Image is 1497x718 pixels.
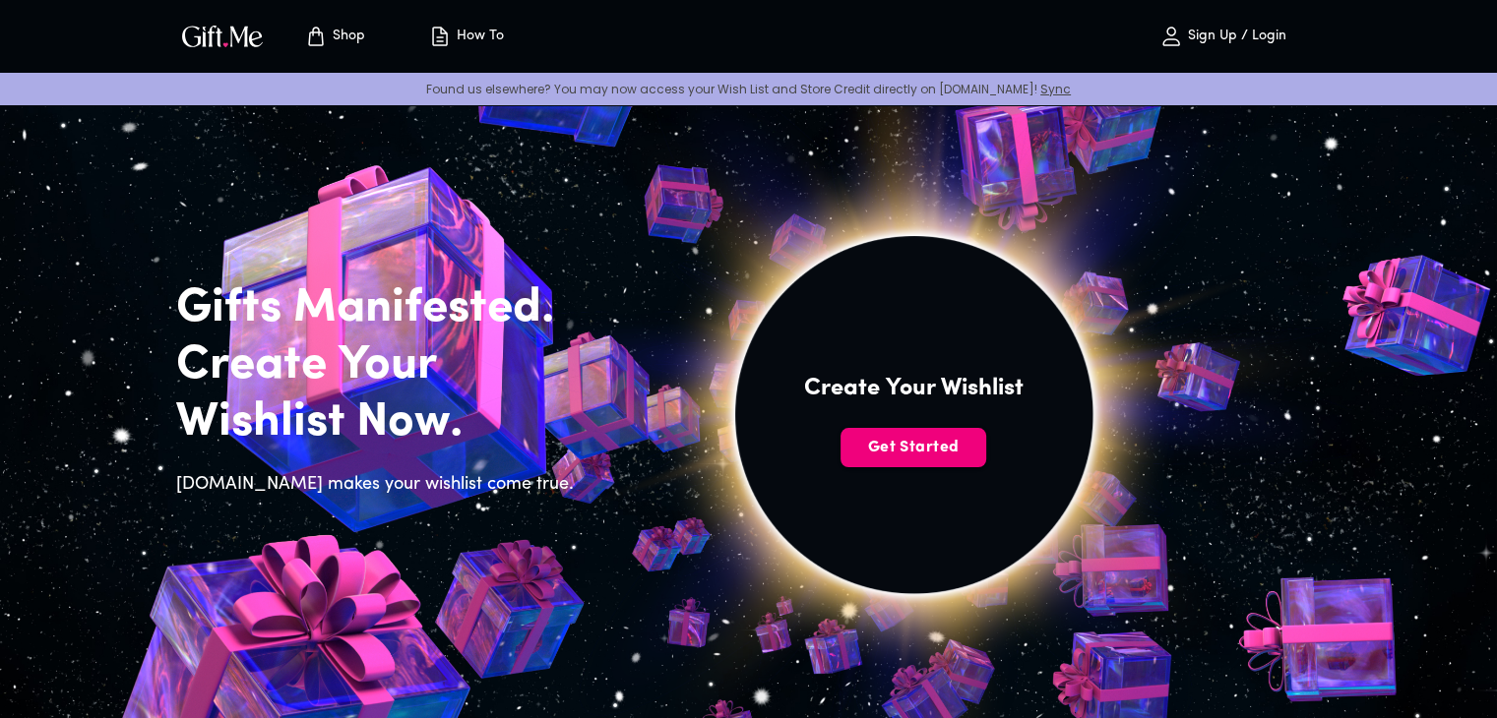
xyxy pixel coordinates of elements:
[328,29,365,45] p: Shop
[176,394,586,451] h2: Wishlist Now.
[176,280,586,337] h2: Gifts Manifested.
[452,29,504,45] p: How To
[412,5,521,68] button: How To
[178,22,267,50] img: GiftMe Logo
[804,373,1024,404] h4: Create Your Wishlist
[176,25,269,48] button: GiftMe Logo
[16,81,1481,97] p: Found us elsewhere? You may now access your Wish List and Store Credit directly on [DOMAIN_NAME]!
[176,471,586,499] h6: [DOMAIN_NAME] makes your wishlist come true.
[281,5,389,68] button: Store page
[1040,81,1071,97] a: Sync
[176,337,586,394] h2: Create Your
[1183,29,1286,45] p: Sign Up / Login
[841,437,986,458] span: Get Started
[428,25,452,48] img: how-to.svg
[841,428,986,467] button: Get Started
[1125,5,1322,68] button: Sign Up / Login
